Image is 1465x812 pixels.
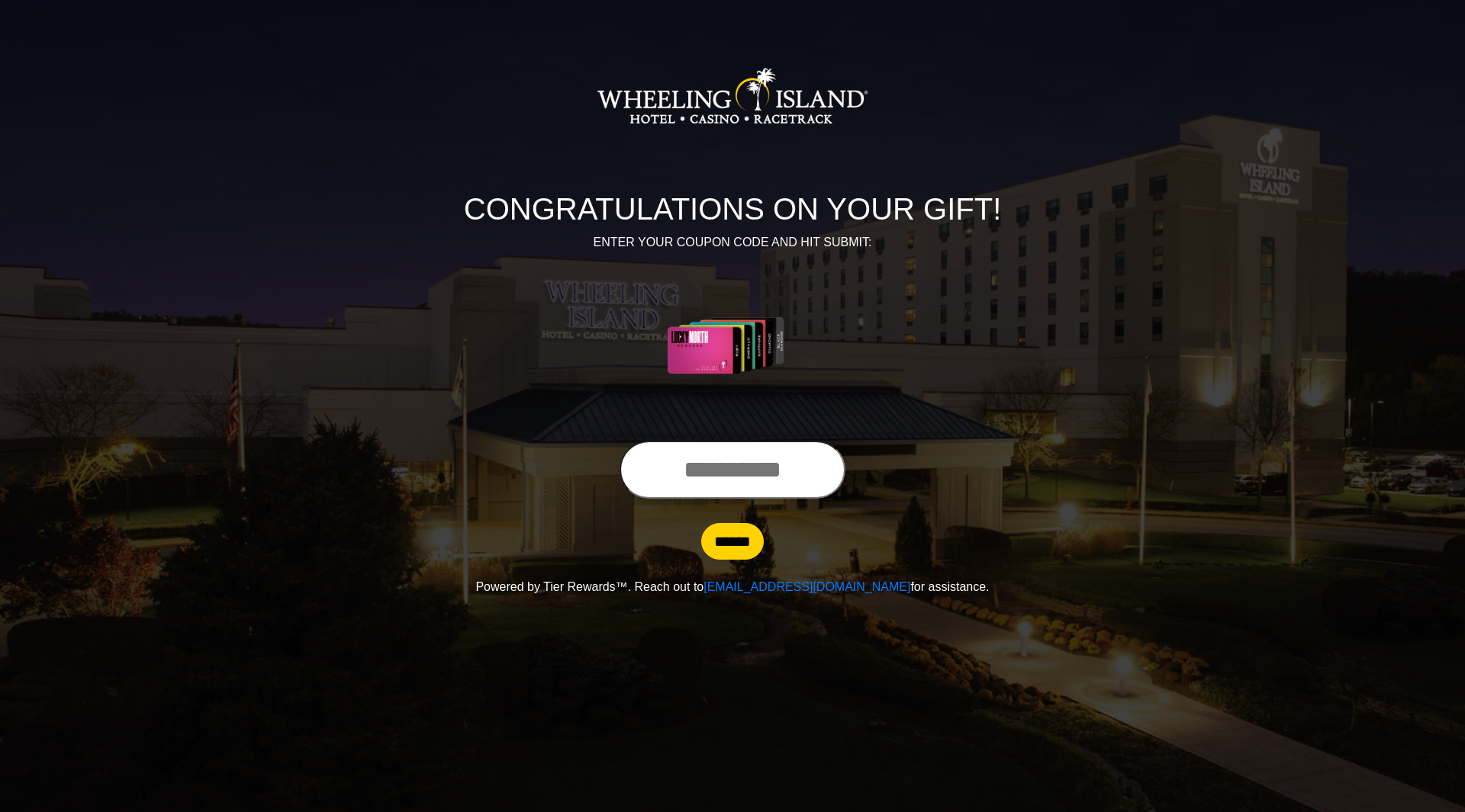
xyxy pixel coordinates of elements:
[597,20,868,172] img: Logo
[475,580,989,593] span: Powered by Tier Rewards™. Reach out to for assistance.
[309,191,1156,227] h1: CONGRATULATIONS ON YOUR GIFT!
[309,233,1156,252] p: ENTER YOUR COUPON CODE AND HIT SUBMIT:
[704,580,910,593] a: [EMAIL_ADDRESS][DOMAIN_NAME]
[631,270,835,422] img: Center Image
